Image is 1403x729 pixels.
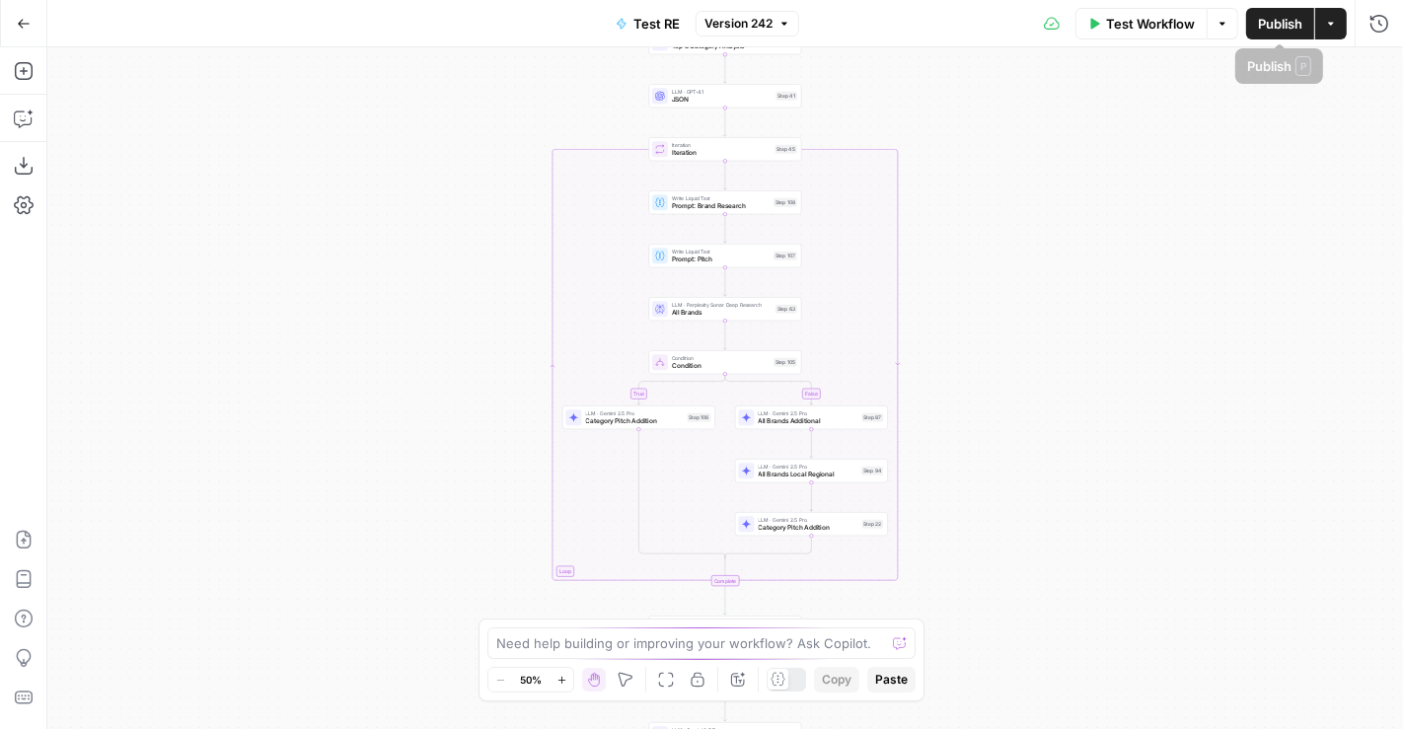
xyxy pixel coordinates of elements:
div: Step 63 [775,305,797,314]
span: Condition [672,361,770,371]
span: Write Liquid Text [672,248,770,255]
span: LLM · Gemini 2.5 Pro [759,409,858,417]
g: Edge from step_45 to step_108 [723,161,726,189]
div: Step 45 [775,145,798,154]
div: Complete [649,575,802,586]
div: Write Liquid TextTotal Brand ResearchStep 49 [649,616,802,639]
g: Edge from step_22 to step_105-conditional-end [725,536,811,558]
div: LLM · GPT-4.1JSONStep 41 [649,84,802,108]
button: Version 242 [696,11,799,36]
button: Test Workflow [1075,8,1208,39]
div: Step 105 [774,358,797,367]
span: Condition [672,354,770,362]
span: JSON [672,95,773,105]
g: Edge from step_94 to step_22 [810,482,813,511]
g: Edge from step_105 to step_106 [637,374,725,404]
div: Step 22 [862,520,884,529]
div: LLM · Perplexity Sonar Deep ResearchAll BrandsStep 63 [649,297,802,321]
div: ConditionConditionStep 105 [649,350,802,374]
div: LoopIterationIterationStep 45 [649,137,802,161]
div: Step 94 [861,467,884,475]
div: LLM · Gemini 2.5 ProCategory Pitch AdditionStep 22 [735,512,888,536]
div: Write Liquid TextPrompt: Brand ResearchStep 108 [649,190,802,214]
g: Edge from step_45-iteration-end to step_49 [723,586,726,615]
span: All Brands Local Regional [759,470,858,479]
span: LLM · Gemini 2.5 Pro [759,516,858,524]
span: Test RE [633,14,680,34]
div: LLM · Gemini 2.5 ProAll Brands AdditionalStep 87 [735,405,888,429]
span: Iteration [672,148,772,158]
div: LLM · Gemini 2.5 ProCategory Pitch AdditionStep 106 [562,405,715,429]
span: All Brands Additional [759,416,858,426]
div: LLM · Gemini 2.5 ProAll Brands Local RegionalStep 94 [735,459,888,482]
div: Step 41 [776,92,798,101]
span: LLM · GPT-4.1 [672,88,773,96]
button: Publish [1246,8,1314,39]
span: Category Pitch Addition [759,523,858,533]
button: Copy [814,667,859,693]
div: Write Liquid TextPrompt: PitchStep 107 [649,244,802,267]
g: Edge from step_107 to step_63 [723,267,726,296]
span: 50% [520,672,542,688]
span: Prompt: Brand Research [672,201,770,211]
div: Step 107 [774,252,797,260]
span: Copy [822,671,851,689]
g: Edge from step_87 to step_94 [810,429,813,458]
span: All Brands [672,308,772,318]
span: LLM · Perplexity Sonar Deep Research [672,301,772,309]
span: Iteration [672,141,772,149]
span: Version 242 [704,15,773,33]
span: Publish [1258,14,1302,34]
g: Edge from step_108 to step_107 [723,214,726,243]
div: Complete [711,575,740,586]
span: Prompt: Pitch [672,255,770,264]
span: Category Pitch Addition [586,416,684,426]
g: Edge from step_63 to step_105 [723,321,726,349]
g: Edge from step_86 to step_41 [723,54,726,83]
span: Paste [875,671,908,689]
g: Edge from step_105 to step_87 [725,374,813,404]
g: Edge from step_41 to step_45 [723,108,726,136]
button: Paste [867,667,916,693]
g: Edge from step_106 to step_105-conditional-end [638,429,725,558]
button: Test RE [604,8,692,39]
div: Step 108 [774,198,797,207]
span: Test Workflow [1106,14,1195,34]
span: LLM · Gemini 2.5 Pro [586,409,684,417]
div: Step 106 [688,413,711,422]
div: Step 87 [862,413,884,422]
span: Write Liquid Text [672,194,770,202]
span: LLM · Gemini 2.5 Pro [759,463,858,471]
g: Edge from step_75 to step_24 [723,693,726,721]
